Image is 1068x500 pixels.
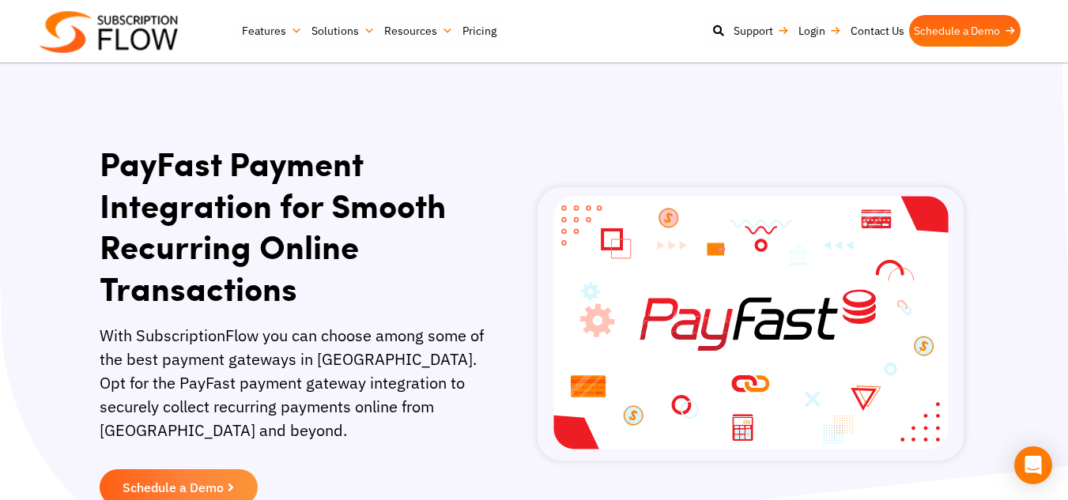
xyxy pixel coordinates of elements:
[729,15,794,47] a: Support
[538,187,964,461] img: Payfast Payment Integration
[237,15,307,47] a: Features
[100,324,493,458] p: With SubscriptionFlow you can choose among some of the best payment gateways in [GEOGRAPHIC_DATA]...
[123,481,224,494] span: Schedule a Demo
[379,15,458,47] a: Resources
[307,15,379,47] a: Solutions
[458,15,501,47] a: Pricing
[100,142,493,308] h1: PayFast Payment Integration for Smooth Recurring Online Transactions
[794,15,846,47] a: Login
[40,11,178,53] img: Subscriptionflow
[909,15,1021,47] a: Schedule a Demo
[846,15,909,47] a: Contact Us
[1014,446,1052,484] div: Open Intercom Messenger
